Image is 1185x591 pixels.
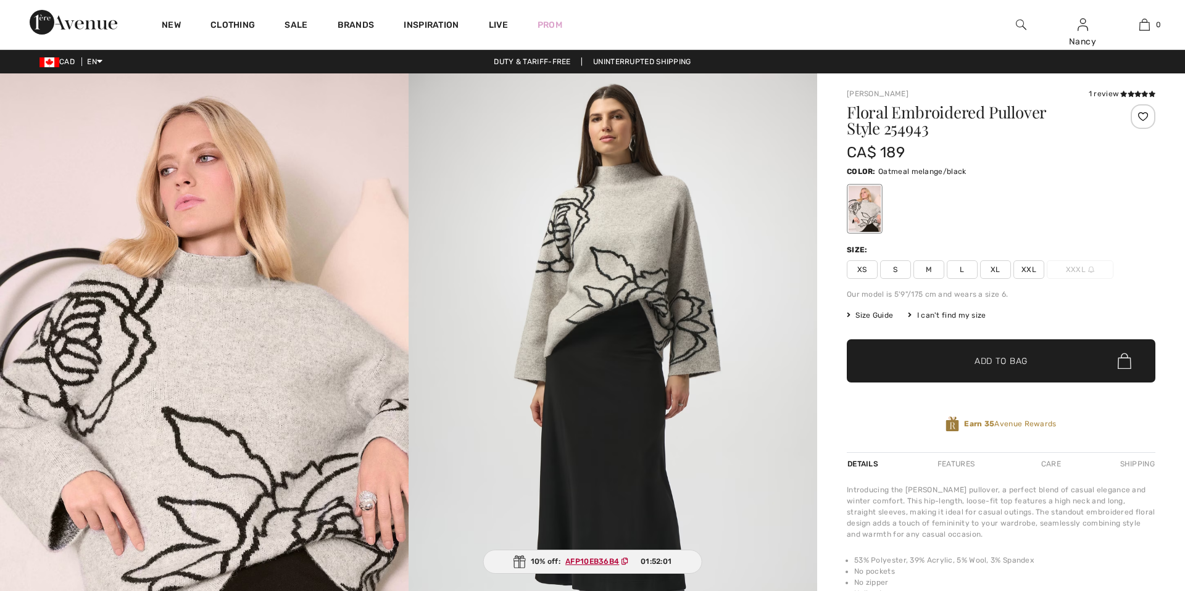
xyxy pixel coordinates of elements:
span: M [913,260,944,279]
div: Oatmeal melange/black [849,186,881,232]
span: XXXL [1047,260,1113,279]
span: EN [87,57,102,66]
img: Canadian Dollar [39,57,59,67]
span: Inspiration [404,20,459,33]
img: Bag.svg [1118,353,1131,369]
a: [PERSON_NAME] [847,89,908,98]
img: search the website [1016,17,1026,32]
a: Prom [538,19,562,31]
div: Details [847,453,881,475]
span: 0 [1156,19,1161,30]
div: 1 review [1089,88,1155,99]
div: Our model is 5'9"/175 cm and wears a size 6. [847,289,1155,300]
img: ring-m.svg [1088,267,1094,273]
div: Shipping [1117,453,1155,475]
a: Brands [338,20,375,33]
div: I can't find my size [908,310,986,321]
li: 53% Polyester, 39% Acrylic, 5% Wool, 3% Spandex [854,555,1155,566]
img: Gift.svg [513,555,526,568]
strong: Earn 35 [964,419,994,428]
a: Clothing [210,20,255,33]
span: Color: [847,167,876,176]
span: Size Guide [847,310,893,321]
span: L [947,260,978,279]
span: Oatmeal melange/black [878,167,966,176]
img: 1ère Avenue [30,10,117,35]
li: No zipper [854,577,1155,588]
button: Add to Bag [847,339,1155,382]
span: CA$ 189 [847,144,905,161]
span: Avenue Rewards [964,418,1056,429]
img: My Info [1078,17,1088,32]
div: Features [927,453,985,475]
a: Sale [285,20,307,33]
div: 10% off: [483,550,702,574]
ins: AFP10EB36B4 [565,557,619,566]
span: XS [847,260,878,279]
div: Care [1031,453,1071,475]
span: Add to Bag [975,355,1028,368]
img: Avenue Rewards [946,416,959,432]
img: My Bag [1139,17,1150,32]
span: S [880,260,911,279]
div: Nancy [1052,35,1113,48]
h1: Floral Embroidered Pullover Style 254943 [847,104,1104,136]
span: 01:52:01 [641,556,671,567]
a: Live [489,19,508,31]
a: New [162,20,181,33]
span: XXL [1013,260,1044,279]
span: XL [980,260,1011,279]
a: Sign In [1078,19,1088,30]
div: Introducing the [PERSON_NAME] pullover, a perfect blend of casual elegance and winter comfort. Th... [847,484,1155,540]
li: No pockets [854,566,1155,577]
a: 0 [1114,17,1175,32]
div: Size: [847,244,870,255]
span: CAD [39,57,80,66]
